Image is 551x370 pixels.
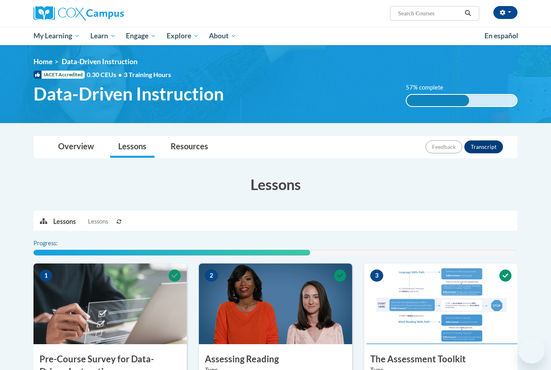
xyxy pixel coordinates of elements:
[33,6,187,21] a: Cox Campus
[426,140,462,153] button: Feedback
[163,136,216,158] a: Resources
[199,353,352,366] h3: Assessing Reading
[121,27,161,45] a: Engage
[406,83,452,92] label: 57% complete
[53,217,76,226] p: Lessons
[370,270,383,282] span: 3
[161,27,204,45] a: Explore
[21,27,530,45] div: Main menu
[50,136,102,158] a: Overview
[33,57,52,66] a: Home
[33,31,80,41] span: My Learning
[90,31,116,41] span: Learn
[28,27,85,45] a: My Learning
[33,83,224,105] span: Data-Driven Instruction
[205,270,218,282] span: 2
[209,31,236,41] span: About
[493,6,518,19] button: Account Settings
[33,6,124,21] img: Cox Campus
[167,31,199,41] span: Explore
[110,136,154,158] a: Lessons
[118,71,122,78] span: •
[126,31,156,41] span: Engage
[88,217,108,226] span: Lessons
[364,353,518,366] h3: The Assessment Toolkit
[33,174,518,194] h3: Lessons
[124,71,171,78] span: 3 Training Hours
[33,263,187,344] img: Course Image
[199,263,352,344] img: Course Image
[484,31,518,40] span: En español
[519,338,545,364] iframe: Button to launch messaging window
[62,57,138,66] span: Data-Driven Instruction
[479,27,524,44] a: En español
[397,8,462,18] input: Search Courses
[464,140,503,153] button: Transcript
[462,8,474,18] button: Search
[87,70,124,79] span: 0.30 CEUs
[40,270,52,282] span: 1
[204,27,242,45] a: About
[364,263,518,344] img: Course Image
[33,71,85,79] span: IACET Accredited
[85,27,121,45] a: Learn
[33,239,80,248] label: Progress:
[407,95,470,106] div: 57% complete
